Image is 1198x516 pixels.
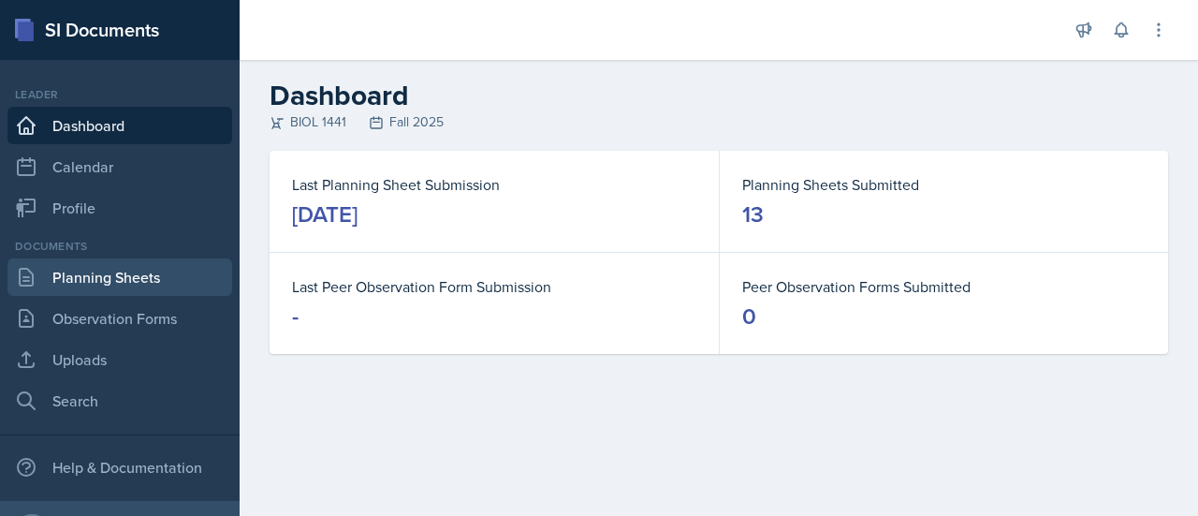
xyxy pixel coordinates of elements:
div: 0 [742,302,756,332]
a: Calendar [7,148,232,185]
div: 13 [742,199,764,229]
dt: Peer Observation Forms Submitted [742,275,1146,298]
h2: Dashboard [270,79,1168,112]
dt: Last Planning Sheet Submission [292,173,696,196]
div: Help & Documentation [7,449,232,486]
dt: Planning Sheets Submitted [742,173,1146,196]
div: BIOL 1441 Fall 2025 [270,112,1168,132]
div: - [292,302,299,332]
a: Uploads [7,341,232,378]
dt: Last Peer Observation Form Submission [292,275,696,298]
div: [DATE] [292,199,358,229]
div: Leader [7,86,232,103]
a: Observation Forms [7,300,232,337]
a: Profile [7,189,232,227]
a: Dashboard [7,107,232,144]
div: Documents [7,238,232,255]
a: Planning Sheets [7,258,232,296]
a: Search [7,382,232,420]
